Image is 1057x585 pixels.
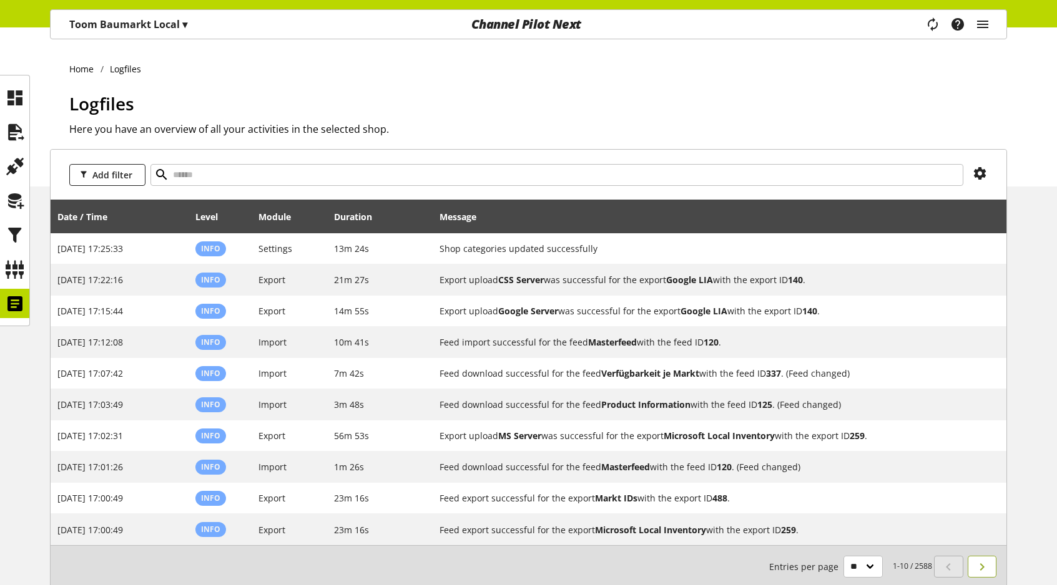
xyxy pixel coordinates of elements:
span: 23m 16s [334,524,369,536]
h2: Here you have an overview of all your activities in the selected shop. [69,122,1007,137]
span: Settings [258,243,292,254]
p: Toom Baumarkt Local [69,17,187,32]
span: Import [258,336,287,348]
b: Masterfeed [601,461,650,473]
h2: Feed download successful for the feed Masterfeed with the feed ID 120. (Feed changed) [440,460,977,473]
span: Entries per page [769,560,843,573]
span: [DATE] 17:00:49 [57,492,123,504]
span: Export [258,492,285,504]
span: 14m 55s [334,305,369,317]
span: Import [258,399,287,410]
b: CSS Server [498,274,544,286]
a: Home [69,62,101,75]
span: [DATE] 17:01:26 [57,461,123,473]
h2: Feed import successful for the feed Masterfeed with the feed ID 120. [440,336,977,349]
div: Date / Time [57,210,120,223]
span: Add filter [92,168,132,181]
b: 488 [712,492,727,504]
b: 140 [802,305,817,317]
span: [DATE] 17:25:33 [57,243,123,254]
span: Export [258,274,285,286]
span: 3m 48s [334,399,364,410]
h2: Feed download successful for the feed Verfügbarkeit je Markt with the feed ID 337. (Feed changed) [440,367,977,380]
span: Info [201,243,220,254]
span: Info [201,399,220,410]
b: 259 [781,524,796,536]
span: [DATE] 17:00:49 [57,524,123,536]
span: [DATE] 17:22:16 [57,274,123,286]
h2: Feed download successful for the feed Product Information with the feed ID 125. (Feed changed) [440,398,977,411]
h2: Feed export successful for the export Markt IDs with the export ID 488. [440,491,977,505]
span: Info [201,274,220,285]
b: Verfügbarkeit je Markt [601,367,699,379]
span: Info [201,368,220,379]
span: 10m 41s [334,336,369,348]
small: 1-10 / 2588 [769,556,932,578]
span: ▾ [182,17,187,31]
span: Info [201,462,220,472]
h2: Shop categories updated successfully [440,242,977,255]
span: 13m 24s [334,243,369,254]
b: Google LIA [681,305,727,317]
b: 120 [704,336,719,348]
b: Masterfeed [588,336,637,348]
span: 7m 42s [334,367,364,379]
h2: Export upload MS Server was successful for the export Microsoft Local Inventory with the export I... [440,429,977,442]
b: Markt IDs [595,492,637,504]
div: Module [258,210,303,223]
span: [DATE] 17:03:49 [57,399,123,410]
b: Product Information [601,399,691,410]
b: Google Server [498,305,558,317]
div: Duration [334,210,385,223]
span: Info [201,524,220,534]
span: 56m 53s [334,430,369,442]
span: [DATE] 17:07:42 [57,367,123,379]
b: Microsoft Local Inventory [664,430,775,442]
span: Logfiles [69,92,134,115]
button: Add filter [69,164,145,186]
nav: main navigation [50,9,1007,39]
span: Info [201,306,220,316]
span: Export [258,430,285,442]
b: 125 [757,399,772,410]
b: 140 [788,274,803,286]
h2: Export upload CSS Server was successful for the export Google LIA with the export ID 140. [440,273,977,286]
span: Export [258,305,285,317]
span: 1m 26s [334,461,364,473]
span: Import [258,461,287,473]
span: Info [201,337,220,347]
span: [DATE] 17:02:31 [57,430,123,442]
b: Google LIA [666,274,713,286]
span: Export [258,524,285,536]
div: Level [195,210,230,223]
span: Info [201,493,220,503]
span: [DATE] 17:12:08 [57,336,123,348]
span: [DATE] 17:15:44 [57,305,123,317]
span: Info [201,430,220,441]
b: MS Server [498,430,541,442]
h2: Feed export successful for the export Microsoft Local Inventory with the export ID 259. [440,523,977,536]
span: 23m 16s [334,492,369,504]
b: 337 [766,367,781,379]
span: Import [258,367,287,379]
b: 259 [850,430,865,442]
span: 21m 27s [334,274,369,286]
b: 120 [717,461,732,473]
div: Message [440,204,1000,229]
b: Microsoft Local Inventory [595,524,706,536]
h2: Export upload Google Server was successful for the export Google LIA with the export ID 140. [440,304,977,317]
